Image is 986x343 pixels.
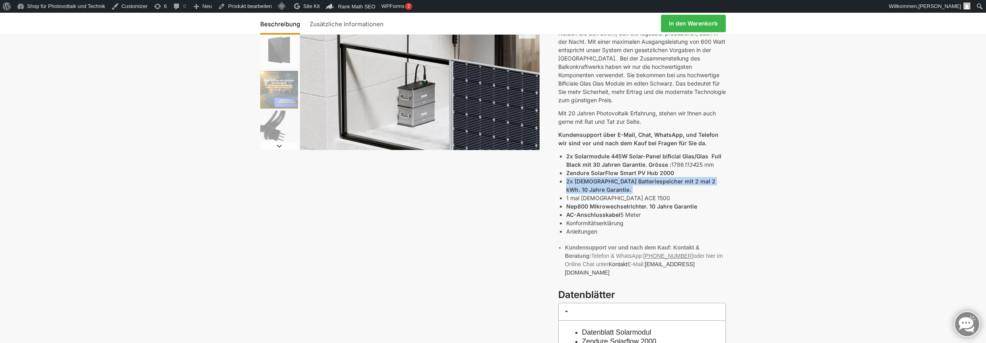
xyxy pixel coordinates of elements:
strong: 2x [DEMOGRAPHIC_DATA] Batteriespeicher mit 2 mal 2 kWh. 10 Jahre Garantie. [566,178,715,193]
strong: Zendure SolarFlow Smart PV Hub 2000 [566,170,674,176]
li: 5 Meter [566,210,726,219]
li: Telefon & WhatsApp: oder hier im Online Chat unter E-Mail: [565,244,726,277]
p: Nutzen Sie den Strom, den Sie tagsüber produzieren, auch in der Nacht. Mit einer maximalen Ausgan... [558,29,726,104]
img: Maysun [260,31,298,69]
img: Anschlusskabel-3meter_schweizer-stecker [260,111,298,148]
li: 4 / 11 [258,30,298,70]
img: Benutzerbild von Rupert Spoddig [963,2,970,10]
h3: Datenblätter [558,288,726,302]
li: 5 / 11 [258,70,298,109]
a: Kontakt [609,261,627,267]
a: Zusätzliche Informationen [306,14,388,33]
a: In den Warenkorb [661,15,726,32]
div: 2 [405,3,412,10]
li: 6 / 11 [258,109,298,149]
tcxspan: Call +41 (0)784701155 via 3CX [643,253,694,259]
p: Mit 20 Jahren Photovoltaik Erfahrung, stehen wir Ihnen auch gerne mit Rat und Tat zur Seite. [558,109,726,126]
span: Rank Math SEO [338,4,375,10]
a: Datenblatt Solarmodul [582,328,651,336]
span: [PERSON_NAME] [918,3,961,9]
span: Kundensupport vor und nach dem Kauf: [565,244,672,251]
button: Next slide [260,142,298,150]
strong: AC-Anschlusskabel [566,211,620,218]
strong: Kundensupport über E-Mail, Chat, WhatsApp, und Telefon wir sind vor und nach dem Kauf bei Fragen ... [558,131,719,146]
li: 1 mal [DEMOGRAPHIC_DATA] ACE 1500 [566,194,726,202]
a: Beschreibung [260,14,304,33]
em: 1134 [684,161,696,168]
strong: Nep800 Mikrowechselrichter. 10 Jahre Garantie [566,203,697,210]
span: Site Kit [303,3,320,9]
strong: 2x Solarmodule 445W Solar-Panel bificial Glas/Glas Full Black mit 30 Jahren Garantie. Grösse : [566,153,721,168]
span: 1786 25 mm [671,161,714,168]
li: 7 / 11 [258,149,298,189]
img: solakon-balkonkraftwerk-890-800w-2-x-445wp-module-growatt-neo-800m-x-growatt-noah-2000-schuko-kab... [260,71,298,109]
li: Anleitungen [566,227,726,236]
li: Konformitätserklärung [566,219,726,227]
